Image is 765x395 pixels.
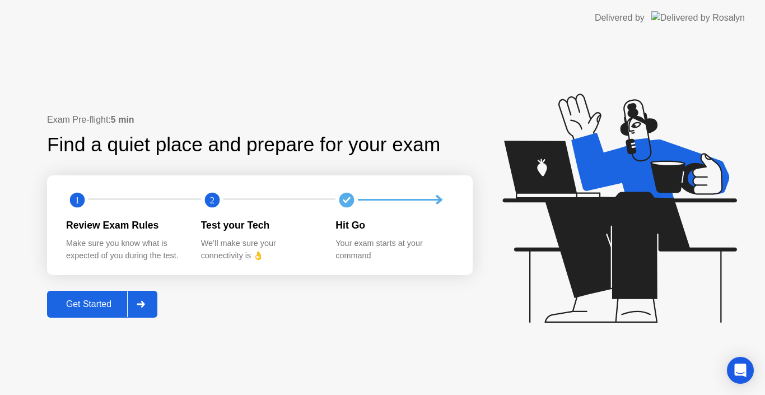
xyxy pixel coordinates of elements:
[201,218,318,233] div: Test your Tech
[595,11,645,25] div: Delivered by
[66,238,183,262] div: Make sure you know what is expected of you during the test.
[66,218,183,233] div: Review Exam Rules
[335,218,453,233] div: Hit Go
[335,238,453,262] div: Your exam starts at your command
[47,291,157,318] button: Get Started
[47,130,442,160] div: Find a quiet place and prepare for your exam
[50,299,127,309] div: Get Started
[201,238,318,262] div: We’ll make sure your connectivity is 👌
[47,113,473,127] div: Exam Pre-flight:
[75,194,80,205] text: 1
[651,11,745,24] img: Delivered by Rosalyn
[727,357,754,384] div: Open Intercom Messenger
[111,115,134,124] b: 5 min
[210,194,214,205] text: 2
